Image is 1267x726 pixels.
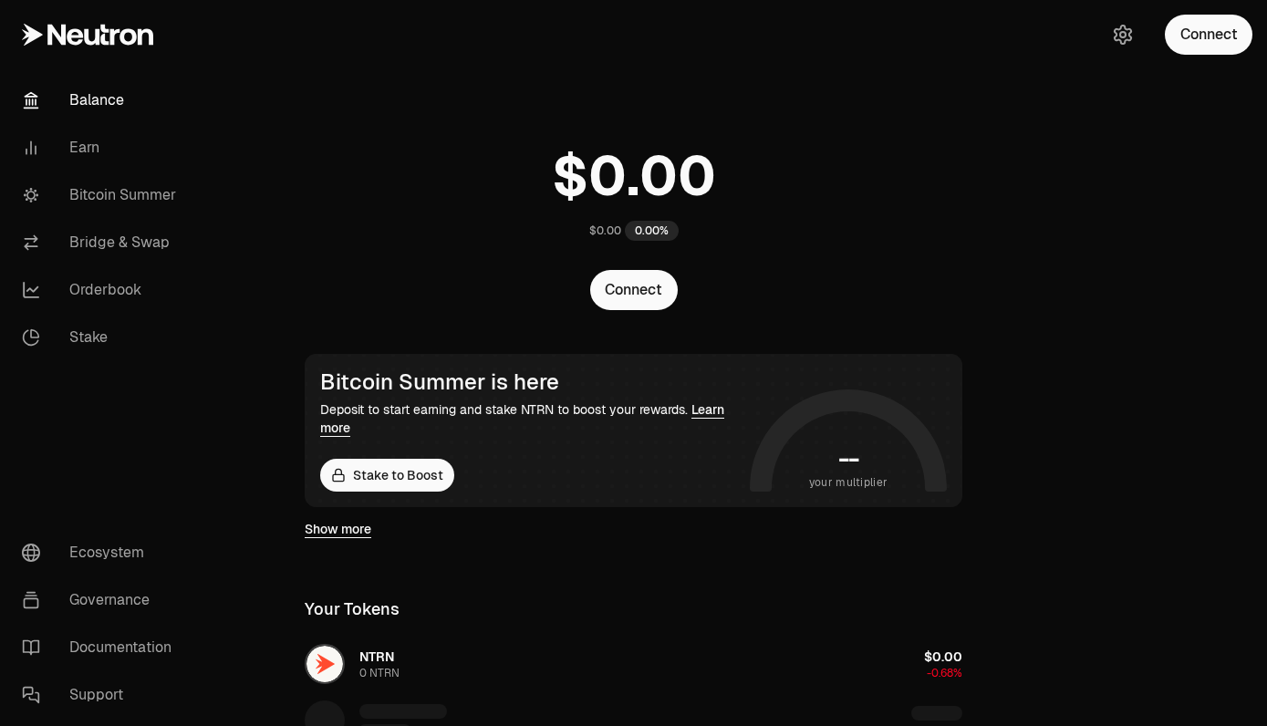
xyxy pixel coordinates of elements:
[7,576,197,624] a: Governance
[7,314,197,361] a: Stake
[7,124,197,171] a: Earn
[1165,15,1252,55] button: Connect
[589,223,621,238] div: $0.00
[305,596,400,622] div: Your Tokens
[7,171,197,219] a: Bitcoin Summer
[7,77,197,124] a: Balance
[7,671,197,719] a: Support
[320,459,454,492] a: Stake to Boost
[7,624,197,671] a: Documentation
[7,219,197,266] a: Bridge & Swap
[590,270,678,310] button: Connect
[320,369,743,395] div: Bitcoin Summer is here
[305,520,371,538] a: Show more
[809,473,888,492] span: your multiplier
[625,221,679,241] div: 0.00%
[7,266,197,314] a: Orderbook
[320,400,743,437] div: Deposit to start earning and stake NTRN to boost your rewards.
[838,444,859,473] h1: --
[7,529,197,576] a: Ecosystem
